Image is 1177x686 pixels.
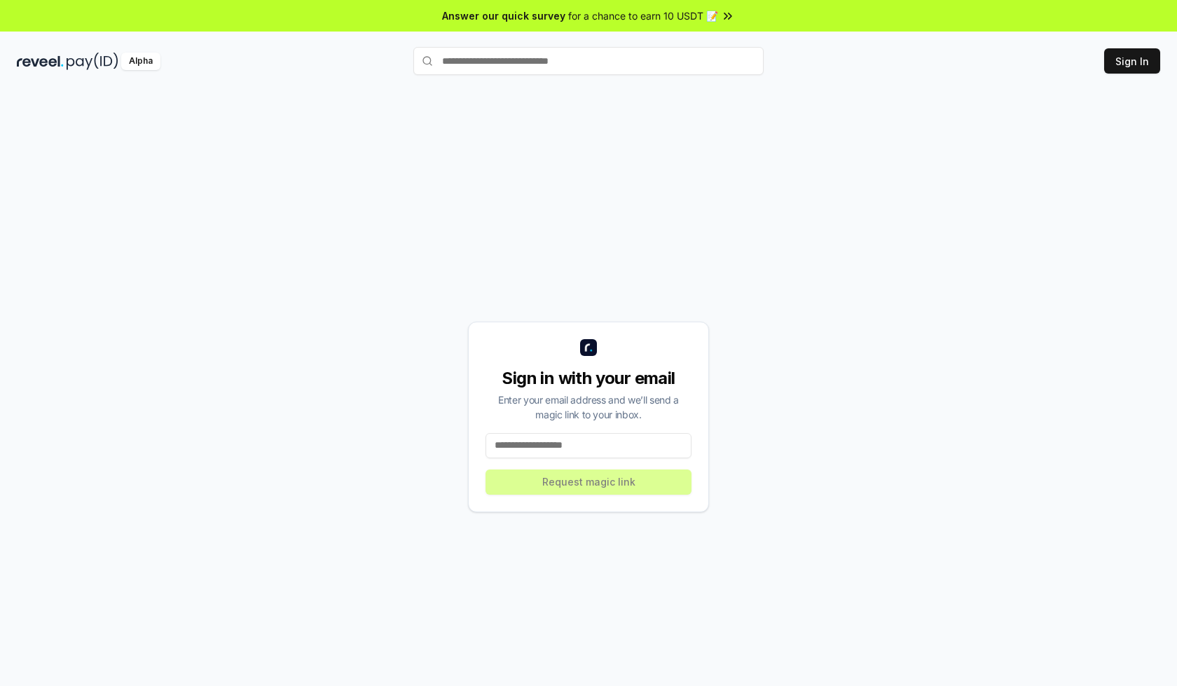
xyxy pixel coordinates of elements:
[67,53,118,70] img: pay_id
[486,392,691,422] div: Enter your email address and we’ll send a magic link to your inbox.
[1104,48,1160,74] button: Sign In
[580,339,597,356] img: logo_small
[442,8,565,23] span: Answer our quick survey
[486,367,691,390] div: Sign in with your email
[17,53,64,70] img: reveel_dark
[568,8,718,23] span: for a chance to earn 10 USDT 📝
[121,53,160,70] div: Alpha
